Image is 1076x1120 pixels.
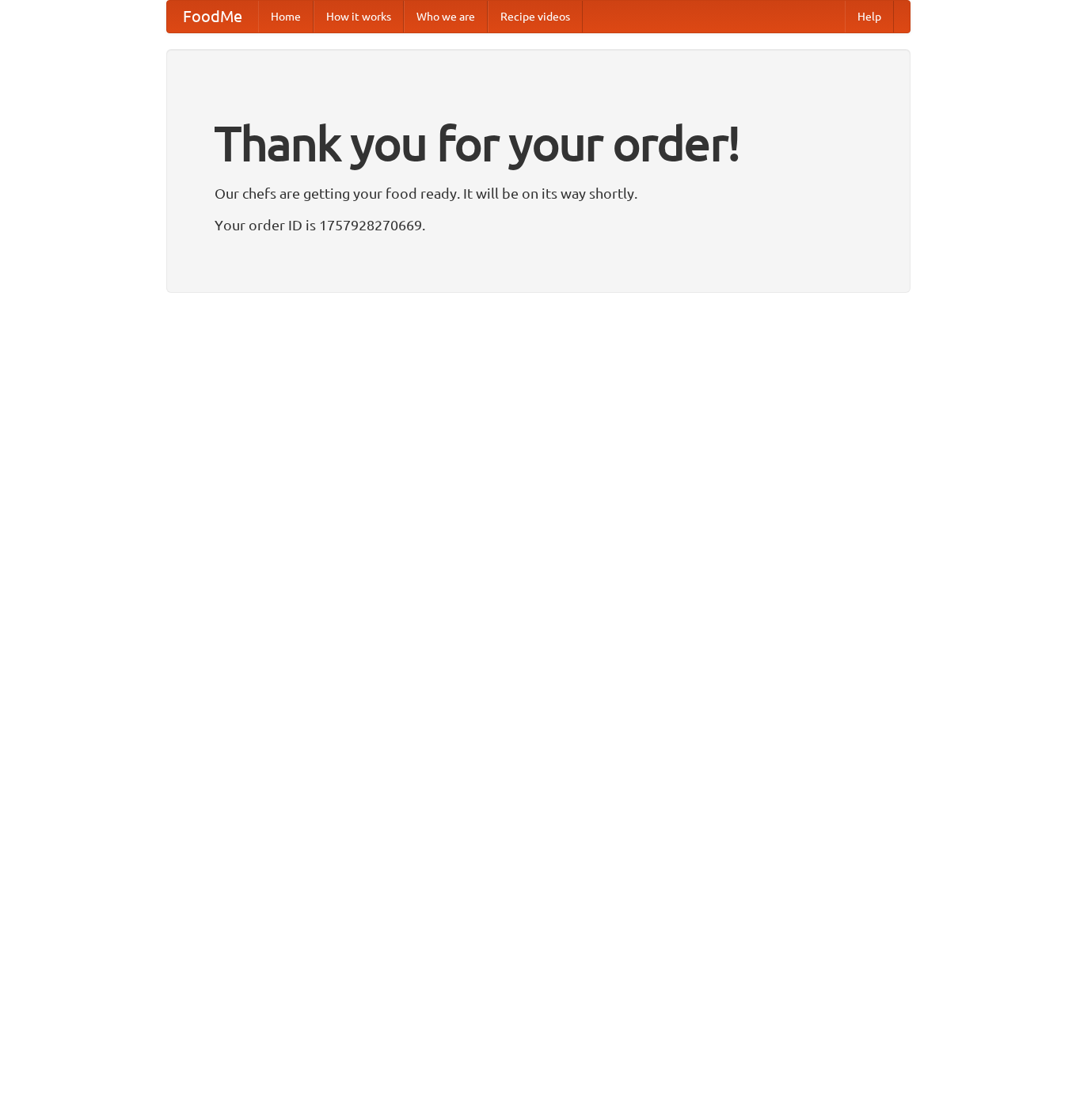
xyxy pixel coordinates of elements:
a: FoodMe [167,1,258,32]
a: How it works [314,1,404,32]
a: Home [258,1,314,32]
a: Help [845,1,894,32]
a: Who we are [404,1,488,32]
h1: Thank you for your order! [215,105,862,181]
a: Recipe videos [488,1,583,32]
p: Your order ID is 1757928270669. [215,213,862,237]
p: Our chefs are getting your food ready. It will be on its way shortly. [215,181,862,205]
